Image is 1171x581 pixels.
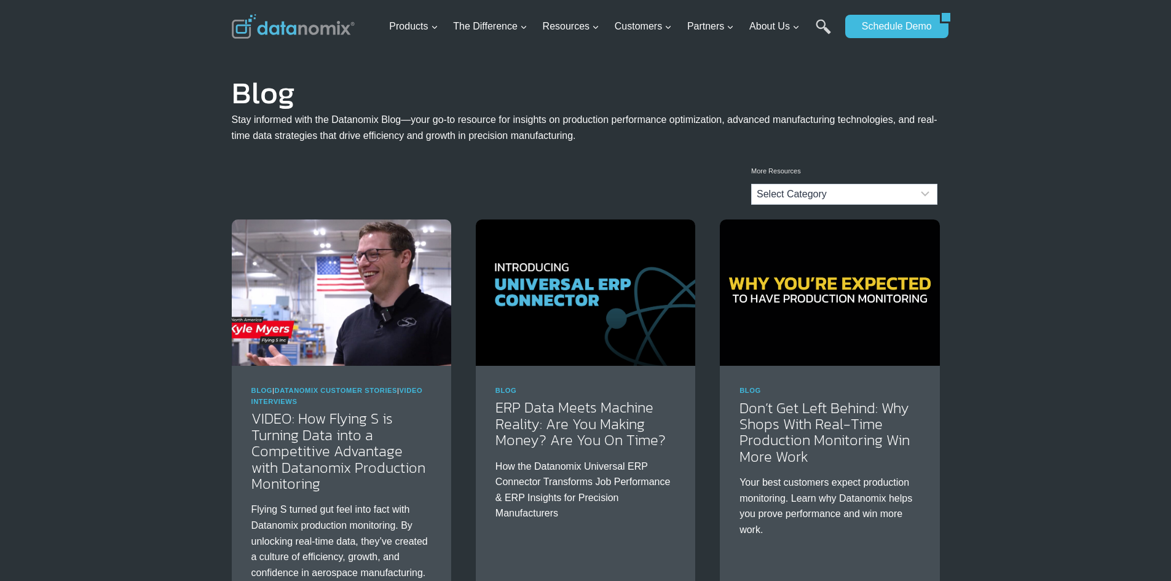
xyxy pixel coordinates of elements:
a: Schedule Demo [845,15,940,38]
p: How the Datanomix Universal ERP Connector Transforms Job Performance & ERP Insights for Precision... [495,459,676,521]
a: VIDEO: How Flying S is Turning Data into a Competitive Advantage with Datanomix Production Monito... [251,408,425,494]
img: Don’t Get Left Behind: Why Shops With Real-Time Production Monitoring Win More Work [720,219,939,366]
a: Search [816,19,831,47]
span: Partners [687,18,734,34]
p: Stay informed with the Datanomix Blog—your go-to resource for insights on production performance ... [232,112,940,143]
p: More Resources [751,166,937,177]
a: ERP Data Meets Machine Reality: Are You Making Money? Are You On Time? [495,397,666,451]
span: The Difference [453,18,527,34]
span: Customers [615,18,672,34]
span: | | [251,387,423,405]
img: VIDEO: How Flying S is Turning Data into a Competitive Advantage with Datanomix Production Monito... [232,219,451,366]
a: Datanomix Customer Stories [275,387,398,394]
a: Don’t Get Left Behind: Why Shops With Real-Time Production Monitoring Win More Work [739,397,910,467]
span: Resources [543,18,599,34]
img: Datanomix [232,14,355,39]
h1: Blog [232,84,940,102]
img: How the Datanomix Universal ERP Connector Transforms Job Performance & ERP Insights [476,219,695,366]
p: Your best customers expect production monitoring. Learn why Datanomix helps you prove performance... [739,475,920,537]
a: Blog [495,387,517,394]
a: Video Interviews [251,387,423,405]
p: Flying S turned gut feel into fact with Datanomix production monitoring. By unlocking real-time d... [251,502,432,580]
a: Blog [251,387,273,394]
span: About Us [749,18,800,34]
nav: Primary Navigation [384,7,839,47]
span: Products [389,18,438,34]
a: Blog [739,387,761,394]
